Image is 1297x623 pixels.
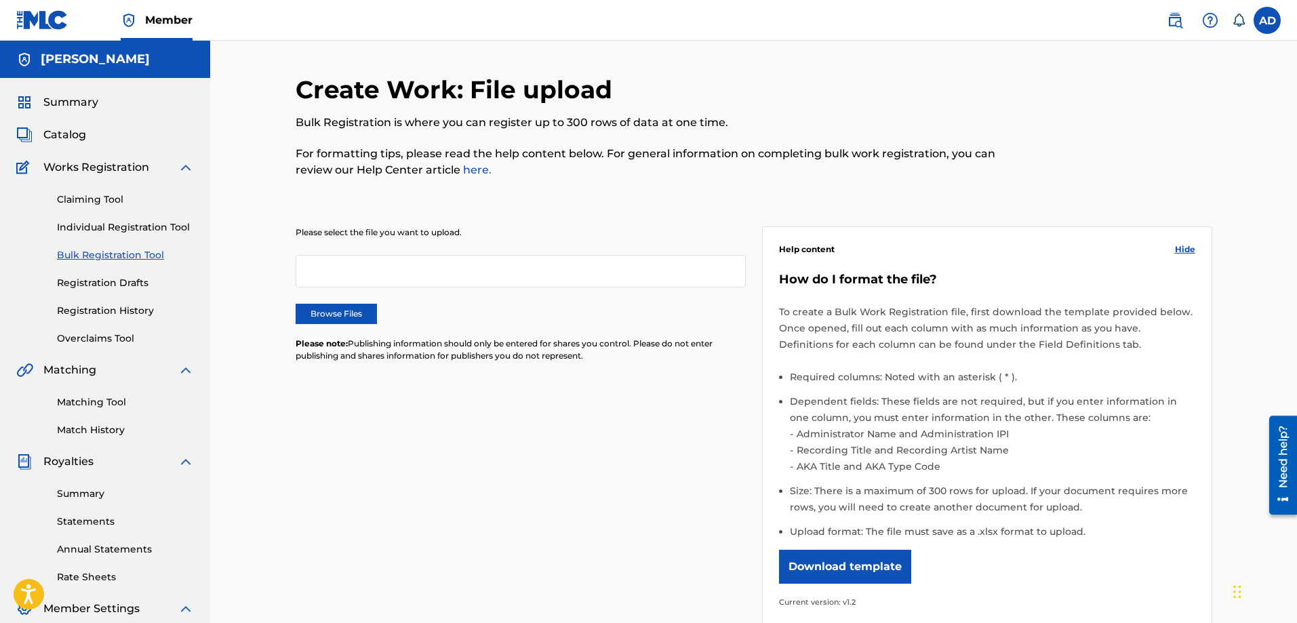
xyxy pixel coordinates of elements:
[790,483,1195,523] li: Size: There is a maximum of 300 rows for upload. If your document requires more rows, you will ne...
[1175,243,1195,256] span: Hide
[57,487,194,501] a: Summary
[296,338,348,348] span: Please note:
[57,423,194,437] a: Match History
[57,248,194,262] a: Bulk Registration Tool
[43,127,86,143] span: Catalog
[43,601,140,617] span: Member Settings
[16,94,33,110] img: Summary
[296,75,619,105] h2: Create Work: File upload
[1232,14,1245,27] div: Notifications
[779,304,1195,353] p: To create a Bulk Work Registration file, first download the template provided below. Once opened,...
[178,601,194,617] img: expand
[296,115,1001,131] p: Bulk Registration is where you can register up to 300 rows of data at one time.
[145,12,193,28] span: Member
[16,362,33,378] img: Matching
[1259,411,1297,520] iframe: Resource Center
[790,523,1195,540] li: Upload format: The file must save as a .xlsx format to upload.
[43,159,149,176] span: Works Registration
[57,515,194,529] a: Statements
[16,454,33,470] img: Royalties
[16,601,33,617] img: Member Settings
[121,12,137,28] img: Top Rightsholder
[43,94,98,110] span: Summary
[57,220,194,235] a: Individual Registration Tool
[1197,7,1224,34] div: Help
[16,127,33,143] img: Catalog
[1202,12,1218,28] img: help
[57,193,194,207] a: Claiming Tool
[793,442,1195,458] li: Recording Title and Recording Artist Name
[57,304,194,318] a: Registration History
[793,458,1195,475] li: AKA Title and AKA Type Code
[790,393,1195,483] li: Dependent fields: These fields are not required, but if you enter information in one column, you ...
[1229,558,1297,623] iframe: Chat Widget
[57,276,194,290] a: Registration Drafts
[296,226,746,239] p: Please select the file you want to upload.
[1161,7,1189,34] a: Public Search
[1167,12,1183,28] img: search
[779,550,911,584] button: Download template
[16,159,34,176] img: Works Registration
[16,52,33,68] img: Accounts
[178,362,194,378] img: expand
[779,272,1195,287] h5: How do I format the file?
[57,542,194,557] a: Annual Statements
[16,127,86,143] a: CatalogCatalog
[790,369,1195,393] li: Required columns: Noted with an asterisk ( * ).
[57,395,194,409] a: Matching Tool
[57,570,194,584] a: Rate Sheets
[296,338,746,362] p: Publishing information should only be entered for shares you control. Please do not enter publish...
[1233,571,1241,612] div: Drag
[296,304,377,324] label: Browse Files
[296,146,1001,178] p: For formatting tips, please read the help content below. For general information on completing bu...
[16,94,98,110] a: SummarySummary
[41,52,150,67] h5: Alaina Davis
[779,243,835,256] span: Help content
[16,10,68,30] img: MLC Logo
[178,159,194,176] img: expand
[460,163,492,176] a: here.
[1254,7,1281,34] div: User Menu
[779,594,1195,610] p: Current version: v1.2
[793,426,1195,442] li: Administrator Name and Administration IPI
[43,362,96,378] span: Matching
[57,331,194,346] a: Overclaims Tool
[43,454,94,470] span: Royalties
[178,454,194,470] img: expand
